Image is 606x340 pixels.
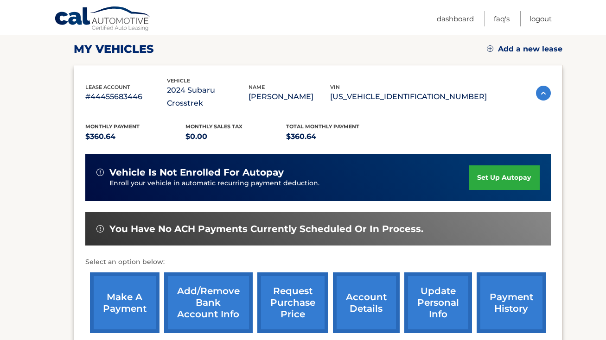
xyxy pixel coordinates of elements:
[109,167,284,178] span: vehicle is not enrolled for autopay
[74,42,154,56] h2: my vehicles
[96,169,104,176] img: alert-white.svg
[529,11,552,26] a: Logout
[437,11,474,26] a: Dashboard
[185,130,286,143] p: $0.00
[330,84,340,90] span: vin
[477,272,546,333] a: payment history
[286,130,387,143] p: $360.64
[330,90,487,103] p: [US_VEHICLE_IDENTIFICATION_NUMBER]
[185,123,242,130] span: Monthly sales Tax
[54,6,152,33] a: Cal Automotive
[487,44,562,54] a: Add a new lease
[109,178,469,189] p: Enroll your vehicle in automatic recurring payment deduction.
[487,45,493,52] img: add.svg
[90,272,159,333] a: make a payment
[333,272,400,333] a: account details
[257,272,328,333] a: request purchase price
[286,123,359,130] span: Total Monthly Payment
[85,257,551,268] p: Select an option below:
[96,225,104,233] img: alert-white.svg
[494,11,510,26] a: FAQ's
[249,84,265,90] span: name
[404,272,472,333] a: update personal info
[536,86,551,101] img: accordion-active.svg
[85,130,186,143] p: $360.64
[469,165,539,190] a: set up autopay
[109,223,423,235] span: You have no ACH payments currently scheduled or in process.
[167,84,249,110] p: 2024 Subaru Crosstrek
[85,90,167,103] p: #44455683446
[249,90,330,103] p: [PERSON_NAME]
[167,77,190,84] span: vehicle
[85,84,130,90] span: lease account
[85,123,140,130] span: Monthly Payment
[164,272,253,333] a: Add/Remove bank account info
